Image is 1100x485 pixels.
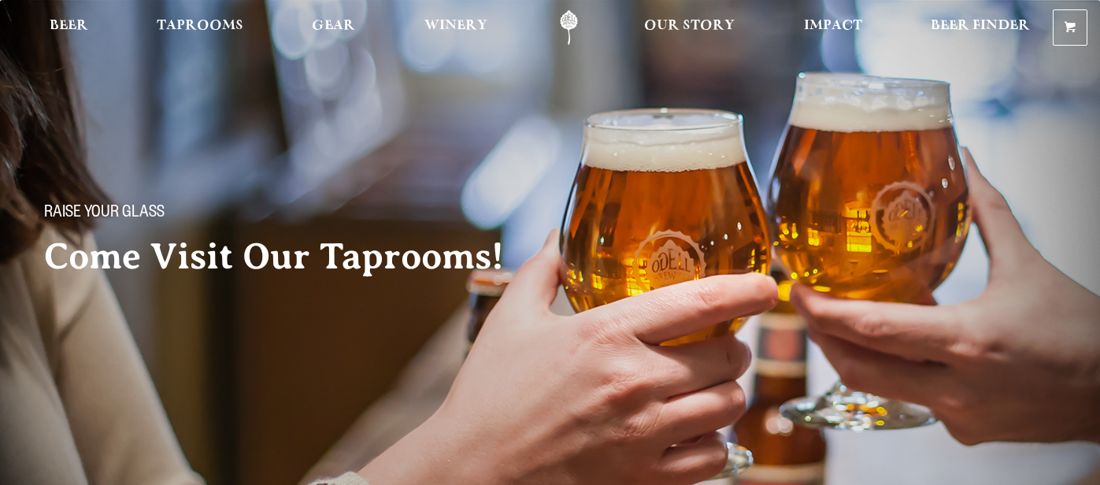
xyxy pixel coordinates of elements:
[931,20,1030,32] span: Beer Finder
[44,237,535,276] h2: Come Visit Our Taprooms!
[634,10,745,46] a: Our Story
[920,10,1040,46] a: Beer Finder
[50,20,88,32] span: Beer
[302,10,365,46] a: Gear
[39,10,98,46] a: Beer
[539,10,598,46] a: Odell Home
[44,204,165,224] span: Raise your glass
[644,20,735,32] span: Our Story
[157,20,243,32] span: Taprooms
[146,10,254,46] a: Taprooms
[312,20,355,32] span: Gear
[424,20,487,32] span: Winery
[794,10,872,46] a: Impact
[414,10,498,46] a: Winery
[804,20,862,32] span: Impact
